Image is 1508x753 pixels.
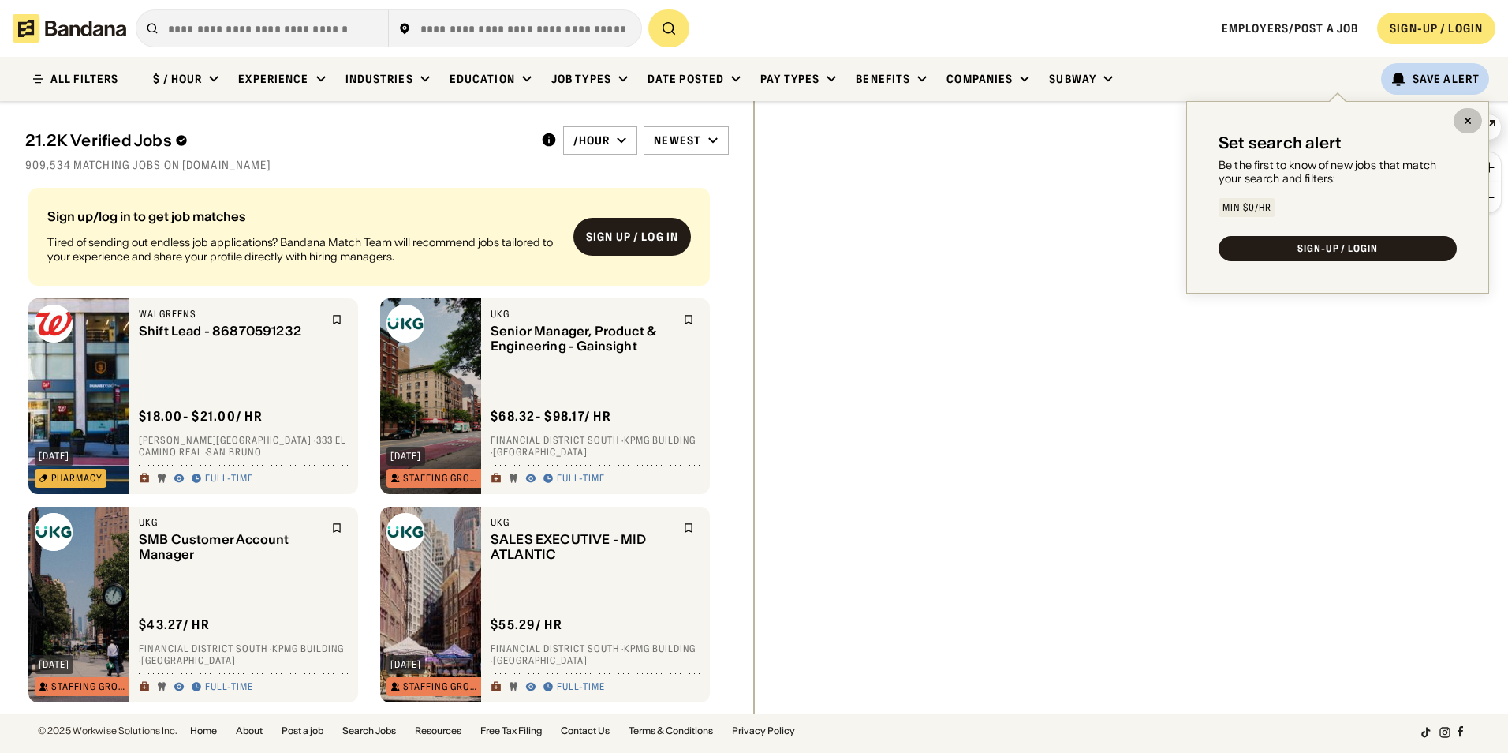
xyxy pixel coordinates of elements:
div: Be the first to know of new jobs that match your search and filters: [1219,159,1457,185]
div: Min $0/hr [1222,203,1271,212]
div: Subway [1049,72,1096,86]
div: Staffing Group [51,682,129,691]
a: Post a job [282,726,323,736]
a: Privacy Policy [732,726,795,736]
div: SALES EXECUTIVE - MID ATLANTIC [491,532,674,562]
div: Financial District South · KPMG Building · [GEOGRAPHIC_DATA] [491,642,700,667]
div: UKG [491,516,674,529]
a: Free Tax Filing [480,726,542,736]
div: Pharmacy [51,474,103,483]
div: grid [25,182,729,714]
img: Bandana logotype [13,14,126,43]
div: SMB Customer Account Manager [139,532,322,562]
div: UKG [139,516,322,529]
div: /hour [573,133,610,148]
div: 21.2K Verified Jobs [25,131,528,150]
div: Job Types [551,72,611,86]
div: ALL FILTERS [50,73,118,84]
div: Set search alert [1219,133,1342,152]
div: Experience [238,72,308,86]
div: [PERSON_NAME][GEOGRAPHIC_DATA] · 333 El Camino Real · San Bruno [139,434,349,459]
div: Full-time [205,473,253,485]
div: Benefits [856,72,910,86]
div: Shift Lead - 86870591232 [139,324,322,339]
img: UKG logo [35,513,73,551]
div: Save Alert [1413,72,1480,86]
div: $ 43.27 / hr [139,616,210,633]
div: $ 55.29 / hr [491,616,562,633]
a: Search Jobs [342,726,396,736]
img: Walgreens logo [35,305,73,343]
div: Financial District South · KPMG Building · [GEOGRAPHIC_DATA] [491,434,700,459]
div: Education [450,72,515,86]
div: [DATE] [390,451,421,461]
div: Companies [946,72,1013,86]
a: About [236,726,263,736]
div: Staffing Group [403,682,481,691]
div: Senior Manager, Product & Engineering - Gainsight [491,324,674,354]
div: UKG [491,308,674,320]
img: UKG logo [386,305,424,343]
div: [DATE] [39,451,69,461]
div: Date Posted [648,72,724,86]
div: $ 18.00 - $21.00 / hr [139,408,263,425]
div: Industries [345,72,413,86]
div: $ / hour [153,72,202,86]
div: © 2025 Workwise Solutions Inc. [38,726,177,736]
div: $ 68.32 - $98.17 / hr [491,408,611,425]
div: 909,534 matching jobs on [DOMAIN_NAME] [25,158,729,172]
div: [DATE] [39,660,69,669]
a: Contact Us [561,726,610,736]
div: [DATE] [390,660,421,669]
a: Resources [415,726,461,736]
div: Financial District South · KPMG Building · [GEOGRAPHIC_DATA] [139,642,349,667]
a: Terms & Conditions [629,726,713,736]
div: Pay Types [760,72,819,86]
div: Walgreens [139,308,322,320]
div: SIGN-UP / LOGIN [1297,244,1378,253]
div: Newest [654,133,701,148]
a: Employers/Post a job [1222,21,1358,36]
div: SIGN-UP / LOGIN [1390,21,1483,36]
div: Sign up/log in to get job matches [47,210,561,223]
div: Tired of sending out endless job applications? Bandana Match Team will recommend jobs tailored to... [47,235,561,264]
div: Full-time [557,681,605,694]
div: Full-time [205,681,253,694]
div: Sign up / Log in [586,230,678,244]
a: Home [190,726,217,736]
div: Staffing Group [403,474,481,483]
img: UKG logo [386,513,424,551]
div: Full-time [557,473,605,485]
